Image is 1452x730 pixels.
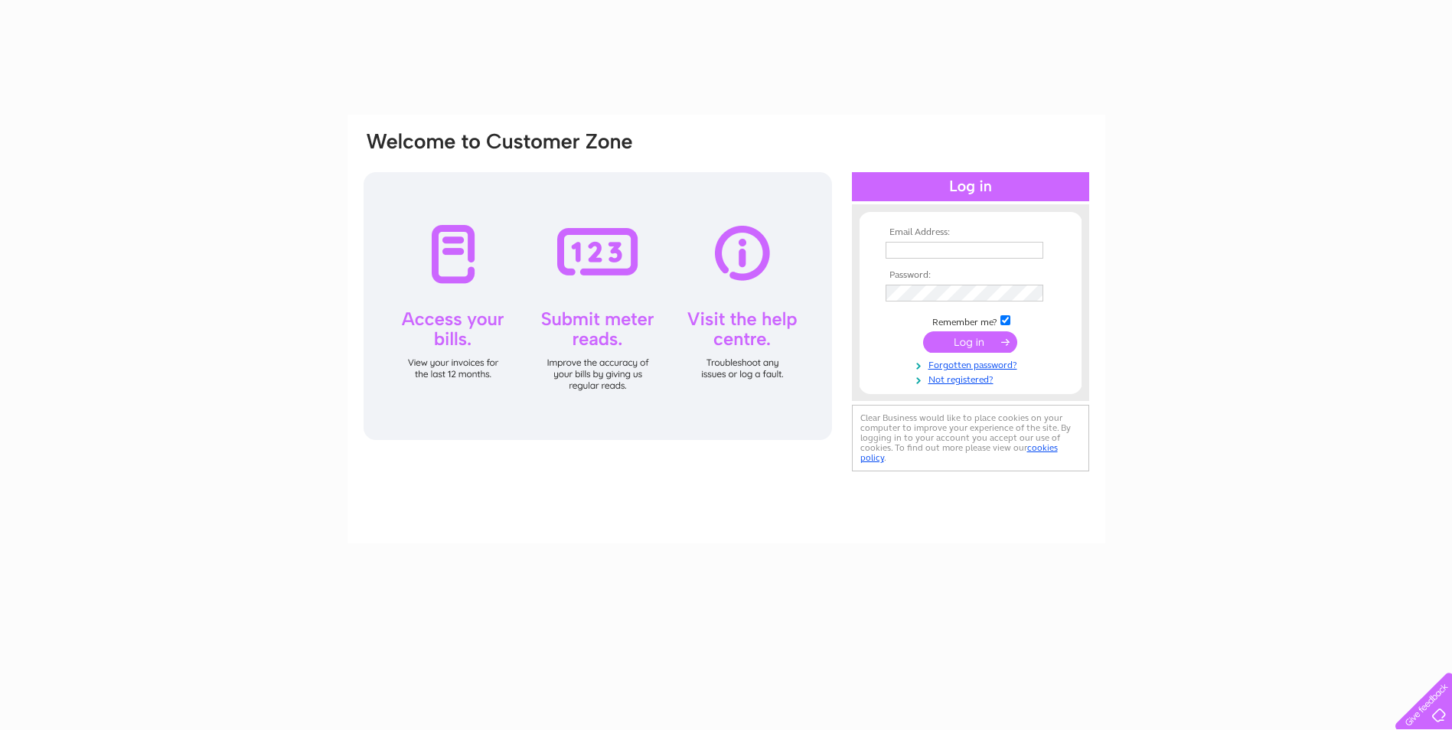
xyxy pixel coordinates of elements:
[882,313,1059,328] td: Remember me?
[886,357,1059,371] a: Forgotten password?
[860,442,1058,463] a: cookies policy
[923,331,1017,353] input: Submit
[882,270,1059,281] th: Password:
[886,371,1059,386] a: Not registered?
[882,227,1059,238] th: Email Address:
[852,405,1089,471] div: Clear Business would like to place cookies on your computer to improve your experience of the sit...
